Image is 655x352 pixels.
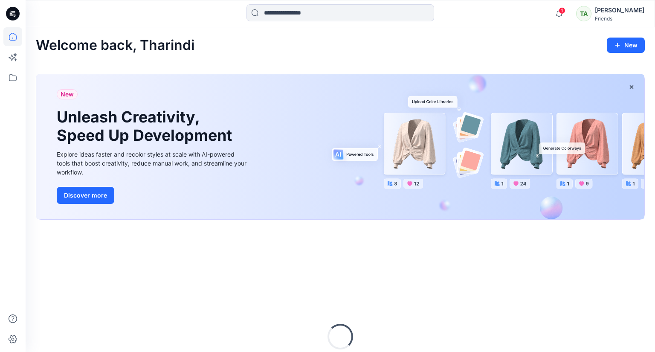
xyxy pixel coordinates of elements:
div: TA [576,6,591,21]
span: 1 [559,7,565,14]
span: New [61,89,74,99]
div: [PERSON_NAME] [595,5,644,15]
h1: Unleash Creativity, Speed Up Development [57,108,236,145]
h2: Welcome back, Tharindi [36,38,194,53]
button: Discover more [57,187,114,204]
button: New [607,38,645,53]
div: Friends [595,15,644,22]
div: Explore ideas faster and recolor styles at scale with AI-powered tools that boost creativity, red... [57,150,249,177]
a: Discover more [57,187,249,204]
